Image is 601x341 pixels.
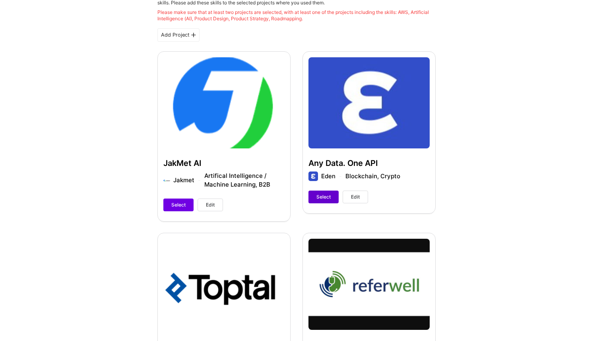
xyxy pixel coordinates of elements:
[316,193,331,201] span: Select
[308,191,339,203] button: Select
[163,199,194,211] button: Select
[191,33,196,37] i: icon PlusBlackFlat
[171,201,186,208] span: Select
[206,201,215,208] span: Edit
[157,9,436,22] div: Please make sure that at least two projects are selected, with at least one of the projects inclu...
[198,199,223,211] button: Edit
[351,193,360,201] span: Edit
[157,28,200,42] div: Add Project
[343,191,368,203] button: Edit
